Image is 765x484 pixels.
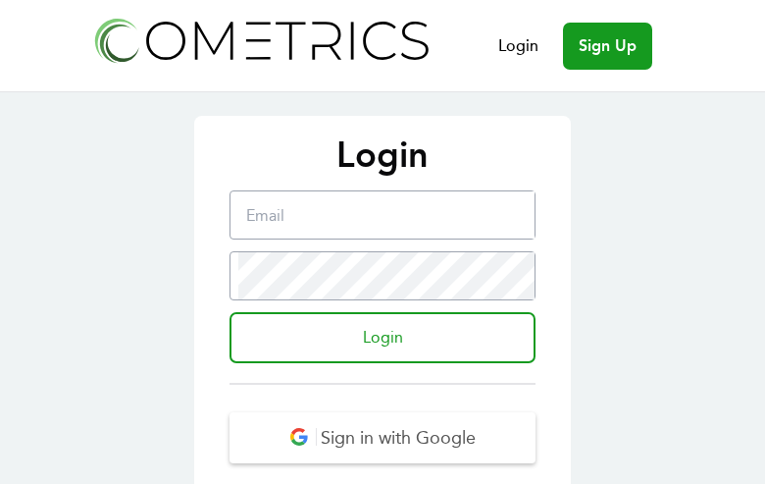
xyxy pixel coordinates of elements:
a: Login [498,34,538,58]
input: Email [238,191,535,239]
p: Login [214,135,551,175]
button: Sign in with Google [229,412,535,463]
a: Sign Up [563,23,652,70]
img: Cometrics logo [89,12,433,68]
input: Login [229,312,535,363]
